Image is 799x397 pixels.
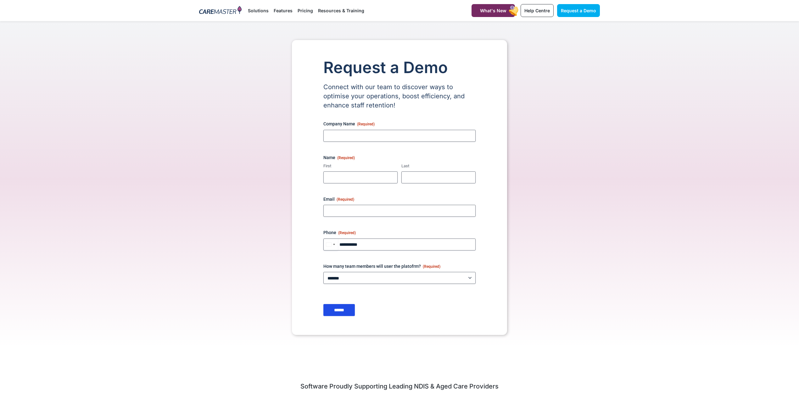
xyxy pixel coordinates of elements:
label: Phone [323,229,476,236]
h1: Request a Demo [323,59,476,76]
span: (Required) [337,197,354,202]
a: What's New [472,4,515,17]
label: How many team members will user the platofrm? [323,263,476,269]
span: Help Centre [524,8,550,13]
span: (Required) [338,231,356,235]
label: Last [401,163,476,169]
a: Request a Demo [557,4,600,17]
span: What's New [480,8,506,13]
label: Email [323,196,476,202]
span: (Required) [357,122,375,126]
legend: Name [323,154,355,161]
span: (Required) [423,264,440,269]
img: CareMaster Logo [199,6,242,15]
span: (Required) [337,156,355,160]
span: Request a Demo [561,8,596,13]
label: First [323,163,398,169]
label: Company Name [323,121,476,127]
p: Connect with our team to discover ways to optimise your operations, boost efficiency, and enhance... [323,83,476,110]
a: Help Centre [521,4,554,17]
h2: Software Proudly Supporting Leading NDIS & Aged Care Providers [199,382,600,390]
button: Selected country [324,239,338,250]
